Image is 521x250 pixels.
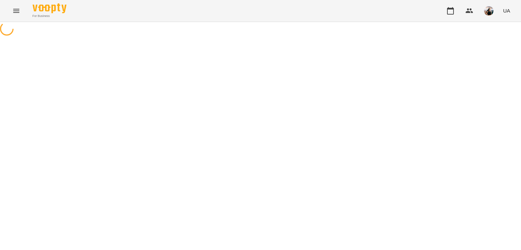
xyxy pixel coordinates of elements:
[500,4,513,17] button: UA
[33,3,66,13] img: Voopty Logo
[503,7,510,14] span: UA
[484,6,494,16] img: f25c141d8d8634b2a8fce9f0d709f9df.jpg
[33,14,66,18] span: For Business
[8,3,24,19] button: Menu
